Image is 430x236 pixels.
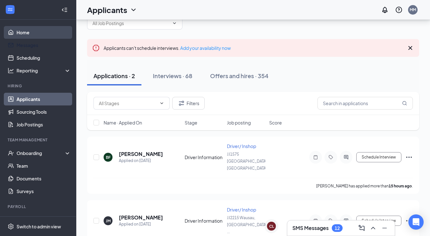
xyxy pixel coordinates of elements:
h1: Applicants [87,4,127,15]
svg: Analysis [8,67,14,74]
svg: Settings [8,223,14,230]
div: Open Intercom Messenger [408,214,424,230]
svg: Error [92,44,100,52]
button: ChevronUp [368,223,378,233]
svg: Minimize [381,224,388,232]
svg: Note [312,155,319,160]
a: Surveys [17,185,71,198]
svg: ChevronUp [369,224,377,232]
svg: Filter [178,99,185,107]
button: Schedule Interview [356,216,401,226]
svg: ActiveChat [342,155,350,160]
span: JJ1575 [GEOGRAPHIC_DATA], [GEOGRAPHIC_DATA] [227,152,268,171]
input: All Job Postings [92,20,169,27]
a: Scheduling [17,51,71,64]
div: JM [106,218,111,224]
div: CL [269,224,274,229]
div: 12 [335,226,340,231]
svg: MagnifyingGlass [402,101,407,106]
div: Applied on [DATE] [119,158,163,164]
span: Job posting [227,119,251,126]
svg: Collapse [61,7,68,13]
p: [PERSON_NAME] has applied more than . [316,183,413,189]
span: Driver/ Inshop [227,143,256,149]
a: Home [17,26,71,39]
div: Interviews · 68 [153,72,192,80]
span: Score [269,119,282,126]
div: Offers and hires · 354 [210,72,269,80]
b: 15 hours ago [389,184,412,188]
h5: [PERSON_NAME] [119,214,163,221]
div: Driver Information [185,154,223,160]
div: Hiring [8,83,70,89]
a: Add your availability now [180,45,231,51]
svg: Notifications [381,6,389,14]
div: Driver Information [185,218,223,224]
a: Applicants [17,93,71,105]
div: Applied on [DATE] [119,221,163,227]
input: All Stages [99,100,157,107]
span: JJ2215 Wausau, [GEOGRAPHIC_DATA] ... [227,215,267,234]
span: Applicants can't schedule interviews. [104,45,231,51]
svg: Ellipses [405,153,413,161]
div: Payroll [8,204,70,209]
svg: Tag [327,155,335,160]
div: MM [410,7,416,12]
a: Team [17,159,71,172]
div: Applications · 2 [93,72,135,80]
a: Messages [17,39,71,51]
svg: ChevronDown [130,6,137,14]
svg: Tag [327,218,335,223]
a: PayrollCrown [17,213,71,226]
span: Driver/ Inshop [227,207,256,212]
span: Stage [185,119,197,126]
svg: WorkstreamLogo [7,6,13,13]
button: ComposeMessage [357,223,367,233]
button: Minimize [379,223,390,233]
svg: QuestionInfo [395,6,403,14]
span: Name · Applied On [104,119,142,126]
div: Onboarding [17,150,65,156]
button: Schedule Interview [356,152,401,162]
svg: Cross [406,44,414,52]
h3: SMS Messages [292,225,329,232]
svg: UserCheck [8,150,14,156]
div: Team Management [8,137,70,143]
input: Search in applications [317,97,413,110]
div: BF [106,155,111,160]
svg: ChevronDown [172,21,177,26]
svg: ActiveChat [342,218,350,223]
a: Documents [17,172,71,185]
a: Sourcing Tools [17,105,71,118]
div: Switch to admin view [17,223,61,230]
h5: [PERSON_NAME] [119,151,163,158]
svg: ChevronDown [159,101,164,106]
div: Reporting [17,67,71,74]
svg: Note [312,218,319,223]
svg: ComposeMessage [358,224,365,232]
svg: Ellipses [405,217,413,225]
a: Job Postings [17,118,71,131]
button: Filter Filters [172,97,205,110]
